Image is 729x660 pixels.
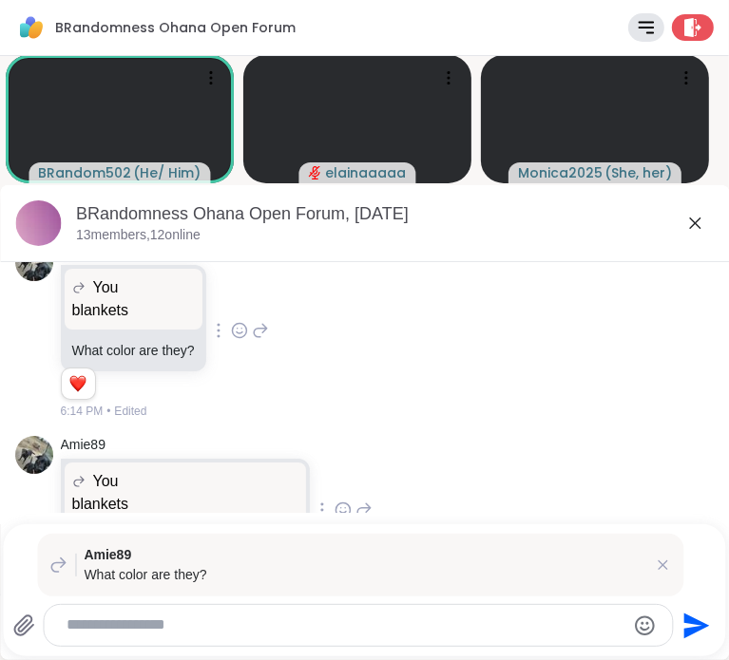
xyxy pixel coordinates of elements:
[76,226,201,245] p: 13 members, 12 online
[72,341,195,360] p: What color are they?
[604,163,672,182] span: ( She, her )
[55,18,296,37] span: BRandomness Ohana Open Forum
[15,243,53,281] img: https://sharewell-space-live.sfo3.digitaloceanspaces.com/user-generated/c3bd44a5-f966-4702-9748-c...
[93,470,119,493] span: You
[84,545,645,565] span: Amie89
[326,163,407,182] span: elainaaaaa
[134,163,201,182] span: ( He/ Him )
[62,368,95,399] div: Reaction list
[61,436,106,455] a: Amie89
[61,403,104,420] span: 6:14 PM
[72,493,299,516] p: blankets
[15,436,53,474] img: https://sharewell-space-live.sfo3.digitaloceanspaces.com/user-generated/c3bd44a5-f966-4702-9748-c...
[115,403,147,420] span: Edited
[107,403,111,420] span: •
[309,166,322,179] span: audio-muted
[72,299,195,322] p: blankets
[84,565,645,585] p: What color are they?
[67,376,87,391] button: Reactions: love
[15,200,61,246] img: BRandomness Ohana Open Forum, Oct 14
[93,276,119,299] span: You
[518,163,603,182] span: Monica2025
[15,11,48,44] img: ShareWell Logomark
[76,202,714,226] div: BRandomness Ohana Open Forum, [DATE]
[39,163,132,182] span: BRandom502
